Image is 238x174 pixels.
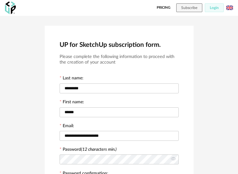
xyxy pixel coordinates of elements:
a: Pricing [157,3,170,12]
button: Login [205,3,224,12]
label: Password [63,147,117,152]
span: Subscribe [181,6,197,10]
label: First name: [60,100,84,105]
span: Login [210,6,219,10]
i: (12 characters min.) [81,147,117,152]
img: us [226,4,233,11]
label: Email: [60,124,74,129]
label: Last name: [60,76,83,82]
button: Subscribe [176,3,202,12]
h2: UP for SketchUp subscription form. [60,41,179,49]
h3: Please complete the following information to proceed with the creation of your account [60,54,179,65]
img: OXP [5,2,16,14]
